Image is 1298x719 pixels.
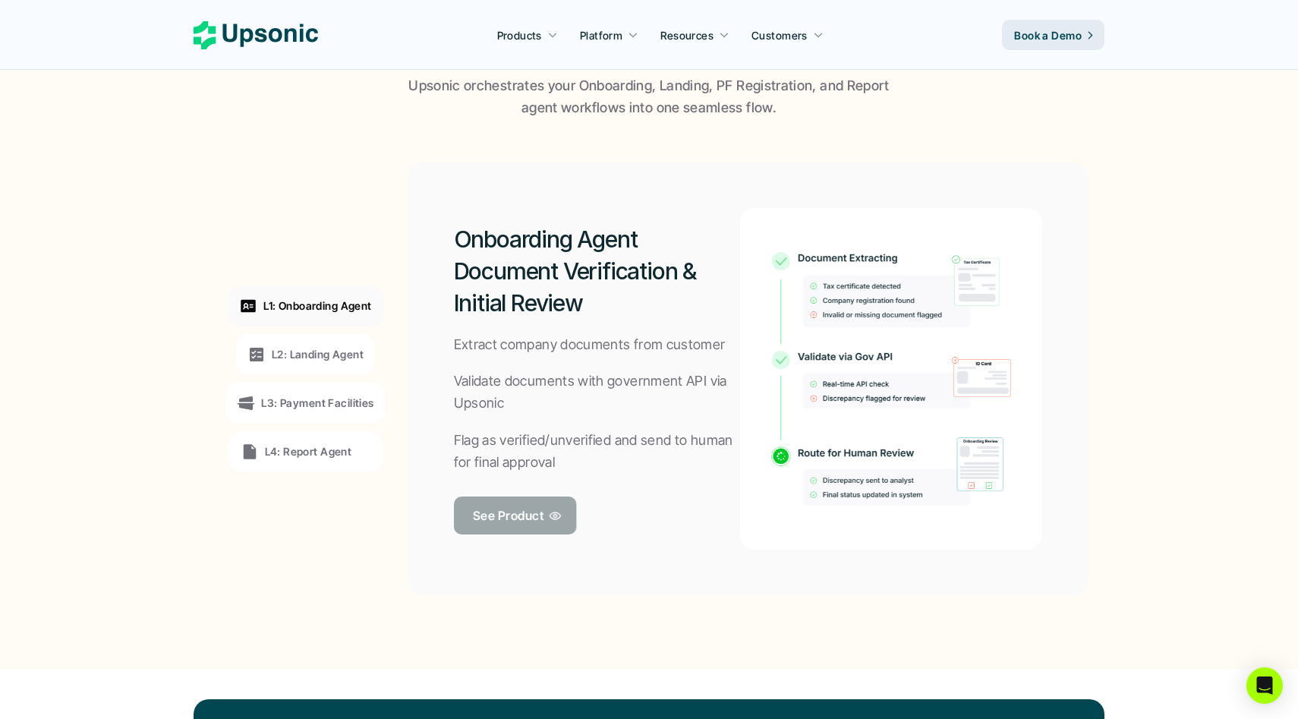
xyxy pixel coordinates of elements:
p: Platform [580,27,622,43]
p: L4: Report Agent [265,443,352,459]
h2: Onboarding Agent Document Verification & Initial Review [454,223,741,319]
a: See Product [454,497,577,535]
p: Customers [751,27,808,43]
p: Validate documents with government API via Upsonic [454,371,741,415]
p: Flag as verified/unverified and send to human for final approval [454,430,741,474]
p: Upsonic orchestrates your Onboarding, Landing, PF Registration, and Report agent workflows into o... [402,75,896,119]
p: L1: Onboarding Agent [263,298,371,314]
p: L3: Payment Facilities [261,395,373,411]
div: Open Intercom Messenger [1246,667,1283,704]
a: Book a Demo [1002,20,1104,50]
p: Resources [660,27,714,43]
p: Book a Demo [1014,27,1082,43]
p: Products [497,27,542,43]
p: L2: Landing Agent [272,346,364,362]
p: Extract company documents from customer [454,334,726,356]
p: See Product [473,504,543,526]
a: Products [488,21,567,49]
